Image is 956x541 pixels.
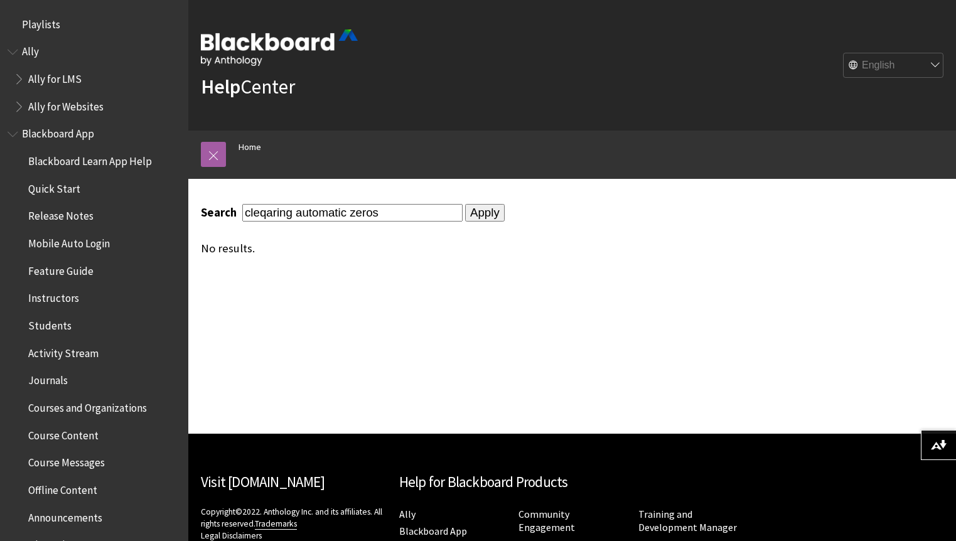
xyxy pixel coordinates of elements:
a: Training and Development Manager [638,508,737,534]
span: Ally for LMS [28,68,82,85]
a: Blackboard App [399,525,467,538]
span: Journals [28,370,68,387]
img: Blackboard by Anthology [201,29,358,66]
label: Search [201,205,240,220]
span: Offline Content [28,479,97,496]
select: Site Language Selector [844,53,944,78]
nav: Book outline for Playlists [8,14,181,35]
a: Visit [DOMAIN_NAME] [201,473,325,491]
span: Release Notes [28,206,94,223]
h2: Help for Blackboard Products [399,471,746,493]
span: Feature Guide [28,260,94,277]
a: HelpCenter [201,74,295,99]
strong: Help [201,74,240,99]
span: Mobile Auto Login [28,233,110,250]
nav: Book outline for Anthology Ally Help [8,41,181,117]
span: Activity Stream [28,343,99,360]
span: Students [28,315,72,332]
div: No results. [201,242,758,255]
a: Home [239,139,261,155]
span: Quick Start [28,178,80,195]
a: Community Engagement [518,508,575,534]
span: Ally [22,41,39,58]
span: Courses and Organizations [28,397,147,414]
span: Blackboard Learn App Help [28,151,152,168]
a: Ally [399,508,416,521]
span: Course Messages [28,453,105,469]
span: Course Content [28,425,99,442]
a: Trademarks [255,518,297,530]
span: Ally for Websites [28,96,104,113]
span: Announcements [28,507,102,524]
span: Instructors [28,288,79,305]
span: Blackboard App [22,124,94,141]
input: Apply [465,204,505,222]
span: Playlists [22,14,60,31]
